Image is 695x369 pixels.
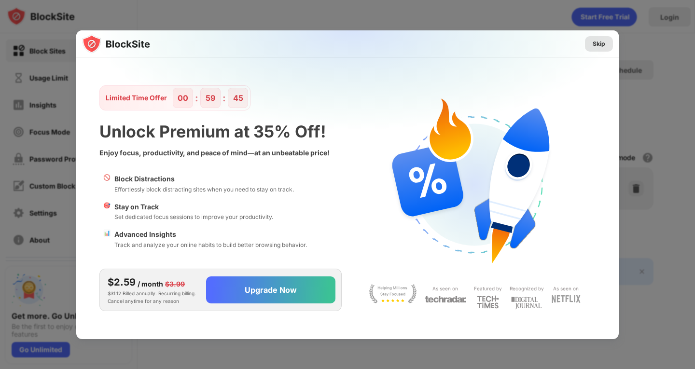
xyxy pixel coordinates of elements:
div: Featured by [474,284,502,293]
div: Upgrade Now [245,285,297,295]
img: light-techtimes.svg [477,295,499,309]
div: Advanced Insights [114,229,307,240]
div: As seen on [553,284,579,293]
div: $3.99 [165,279,185,289]
div: Track and analyze your online habits to build better browsing behavior. [114,240,307,249]
div: Skip [593,39,605,49]
img: gradient.svg [82,30,625,221]
div: As seen on [432,284,458,293]
div: 📊 [103,229,111,249]
img: light-netflix.svg [552,295,581,303]
div: $31.12 Billed annually. Recurring billing. Cancel anytime for any reason [108,275,198,305]
img: light-stay-focus.svg [369,284,417,303]
div: / month [138,279,163,289]
div: $2.59 [108,275,136,289]
img: light-digital-journal.svg [511,295,542,311]
div: Recognized by [510,284,544,293]
img: light-techradar.svg [425,295,466,303]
